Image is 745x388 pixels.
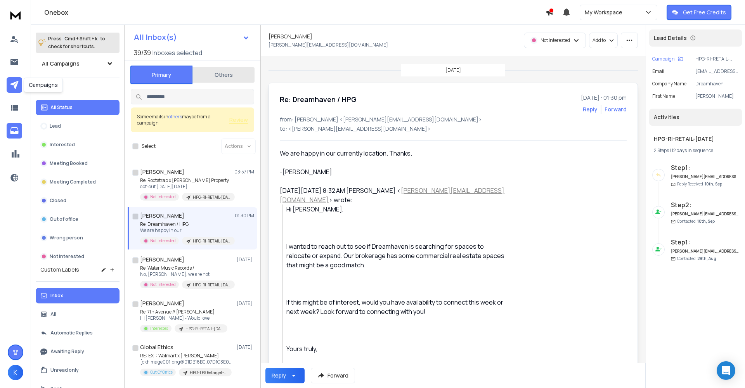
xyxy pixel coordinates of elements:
p: 03:57 PM [234,169,254,175]
button: Meeting Booked [36,156,120,171]
p: [DATE] [237,300,254,307]
button: Out of office [36,211,120,227]
button: All [36,307,120,322]
h3: Custom Labels [40,266,79,274]
span: others [168,113,182,120]
button: Meeting Completed [36,174,120,190]
p: RE: EXT: Walmart x [PERSON_NAME] [140,353,233,359]
button: Automatic Replies [36,325,120,341]
span: 10th, Sep [705,181,722,187]
p: No, [PERSON_NAME], we are not [140,271,233,277]
span: 10th, Sep [697,218,715,224]
button: All Inbox(s) [128,29,256,45]
span: 2 Steps [654,147,669,154]
p: Email [652,68,664,74]
p: We are happy in our [140,227,233,234]
p: Re: Dreamhaven / HPG [140,221,233,227]
button: Lead [36,118,120,134]
p: Re: 7th Avenue // [PERSON_NAME] [140,309,227,315]
p: Out Of Office [150,369,173,375]
p: Re: Rootstrap x [PERSON_NAME] Property [140,177,233,184]
div: Forward [605,106,627,113]
h1: HPG-RI-RETAIL-[DATE] [654,135,737,143]
h3: Inboxes selected [152,48,202,57]
p: HPG-TPS ReTarget-[DATE] [190,370,227,376]
p: [EMAIL_ADDRESS][DOMAIN_NAME] [695,68,739,74]
p: 01:30 PM [235,213,254,219]
p: My Workspace [585,9,625,16]
h3: Filters [36,84,120,95]
button: Campaign [652,56,683,62]
button: Primary [130,66,192,84]
div: Open Intercom Messenger [717,361,735,380]
p: Not Interested [541,37,570,43]
p: Unread only [50,367,79,373]
button: All Campaigns [36,56,120,71]
h1: Global Ethics [140,343,173,351]
span: 39 / 39 [134,48,151,57]
span: Cmd + Shift + k [63,34,99,43]
button: Review [229,116,248,124]
p: Meeting Booked [50,160,88,166]
p: Not Interested [150,238,176,244]
p: Interested [150,326,168,331]
p: Dreamhaven [695,81,739,87]
div: Reply [272,372,286,379]
div: Campaigns [24,78,63,92]
p: Lead [50,123,61,129]
p: Inbox [50,293,63,299]
button: Unread only [36,362,120,378]
h1: Re: Dreamhaven / HPG [280,94,357,105]
p: HPG-RI-RETAIL-[DATE] [193,282,230,288]
p: Get Free Credits [683,9,726,16]
div: -[PERSON_NAME] [280,167,506,177]
div: | [654,147,737,154]
h6: [PERSON_NAME][EMAIL_ADDRESS][DOMAIN_NAME] [671,174,739,180]
button: Reply [583,106,598,113]
h6: [PERSON_NAME][EMAIL_ADDRESS][DOMAIN_NAME] [671,248,739,254]
h6: Step 1 : [671,237,739,247]
button: All Status [36,100,120,115]
button: Not Interested [36,249,120,264]
p: Lead Details [654,34,687,42]
div: Activities [649,109,742,126]
p: Re: Water Music Records / [140,265,233,271]
p: Reply Received [677,181,722,187]
p: Add to [593,37,606,43]
p: All Status [50,104,73,111]
p: Hi [PERSON_NAME] - Would love [140,315,227,321]
h6: Step 1 : [671,163,739,172]
p: [DATE] [237,256,254,263]
h1: [PERSON_NAME] [140,256,184,263]
p: Contacted [677,256,716,262]
h1: [PERSON_NAME] [269,33,312,40]
button: Interested [36,137,120,152]
label: Select [142,143,156,149]
div: Some emails in maybe from a campaign [137,114,229,126]
p: HPG-RI-RETAIL-[DATE] [695,56,739,62]
p: First Name [652,93,675,99]
button: K [8,365,23,380]
h6: [PERSON_NAME][EMAIL_ADDRESS][DOMAIN_NAME] [671,211,739,217]
p: Awaiting Reply [50,348,84,355]
p: to: <[PERSON_NAME][EMAIL_ADDRESS][DOMAIN_NAME]> [280,125,627,133]
p: opt-out [DATE][DATE], [140,184,233,190]
p: [DATE] [445,67,461,73]
button: Inbox [36,288,120,303]
p: Campaign [652,56,675,62]
p: Automatic Replies [50,330,93,336]
button: Others [192,66,255,83]
p: Interested [50,142,75,148]
span: 29th, Aug [697,256,716,261]
button: Get Free Credits [667,5,731,20]
p: HPG-RI-RETAIL-[DATE] [185,326,223,332]
button: Reply [265,368,305,383]
p: Meeting Completed [50,179,96,185]
div: [DATE][DATE] 8:32 AM [PERSON_NAME] < > wrote: [280,186,506,204]
h1: All Inbox(s) [134,33,177,41]
p: from: [PERSON_NAME] <[PERSON_NAME][EMAIL_ADDRESS][DOMAIN_NAME]> [280,116,627,123]
h1: [PERSON_NAME] [140,300,184,307]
